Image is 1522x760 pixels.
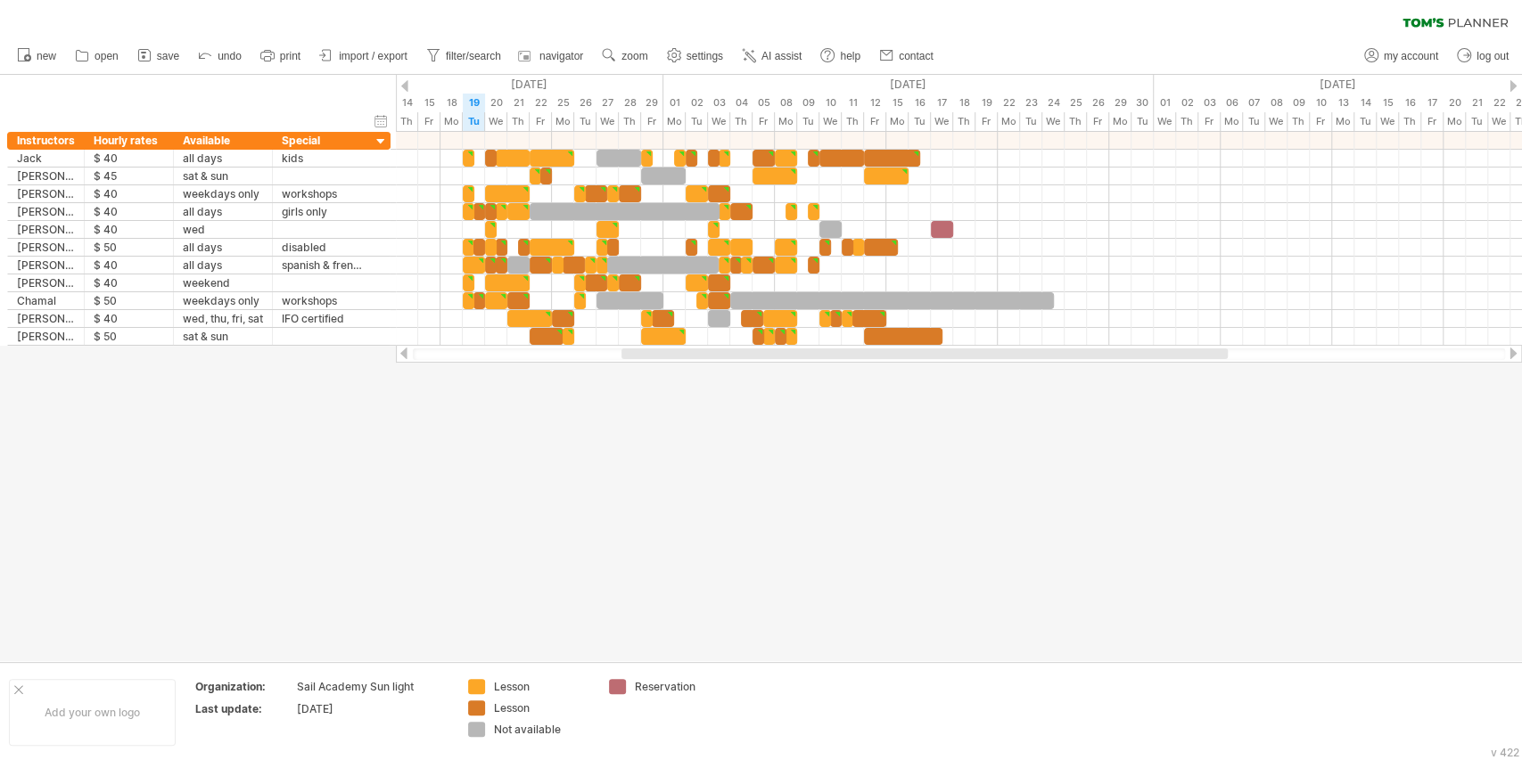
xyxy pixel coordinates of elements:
[446,50,501,62] span: filter/search
[1354,112,1377,131] div: Tuesday, 14 October 2025
[998,112,1020,131] div: Monday, 22 September 2025
[909,94,931,112] div: Tuesday, 16 September 2025
[94,150,164,167] div: $ 40
[1377,94,1399,112] div: Wednesday, 15 October 2025
[183,239,263,256] div: all days
[574,94,596,112] div: Tuesday, 26 August 2025
[1243,94,1265,112] div: Tuesday, 7 October 2025
[17,203,75,220] div: [PERSON_NAME]
[875,45,939,68] a: contact
[17,132,75,149] div: Instructors
[256,45,306,68] a: print
[183,292,263,309] div: weekdays only
[183,132,263,149] div: Available
[1042,112,1065,131] div: Wednesday, 24 September 2025
[183,150,263,167] div: all days
[1176,94,1198,112] div: Thursday, 2 October 2025
[953,112,975,131] div: Thursday, 18 September 2025
[1087,112,1109,131] div: Friday, 26 September 2025
[797,112,819,131] div: Tuesday, 9 September 2025
[133,45,185,68] a: save
[708,94,730,112] div: Wednesday, 3 September 2025
[17,185,75,202] div: [PERSON_NAME]
[1332,112,1354,131] div: Monday, 13 October 2025
[218,50,242,62] span: undo
[596,94,619,112] div: Wednesday, 27 August 2025
[753,112,775,131] div: Friday, 5 September 2025
[195,679,293,694] div: Organization:
[596,112,619,131] div: Wednesday, 27 August 2025
[396,112,418,131] div: Thursday, 14 August 2025
[953,94,975,112] div: Thursday, 18 September 2025
[282,150,362,167] div: kids
[94,185,164,202] div: $ 40
[641,112,663,131] div: Friday, 29 August 2025
[663,75,1154,94] div: September 2025
[94,274,164,291] div: $ 40
[1288,94,1310,112] div: Thursday, 9 October 2025
[1466,112,1488,131] div: Tuesday, 21 October 2025
[730,112,753,131] div: Thursday, 4 September 2025
[1154,94,1176,112] div: Wednesday, 1 October 2025
[17,150,75,167] div: Jack
[635,679,732,694] div: Reservation
[195,75,663,94] div: August 2025
[1243,112,1265,131] div: Tuesday, 7 October 2025
[157,50,179,62] span: save
[840,50,860,62] span: help
[597,45,653,68] a: zoom
[17,328,75,345] div: [PERSON_NAME]
[686,94,708,112] div: Tuesday, 2 September 2025
[775,94,797,112] div: Monday, 8 September 2025
[17,310,75,327] div: [PERSON_NAME]
[282,185,362,202] div: workshops
[1109,112,1131,131] div: Monday, 29 September 2025
[753,94,775,112] div: Friday, 5 September 2025
[17,257,75,274] div: [PERSON_NAME]
[1087,94,1109,112] div: Friday, 26 September 2025
[663,94,686,112] div: Monday, 1 September 2025
[730,94,753,112] div: Thursday, 4 September 2025
[94,221,164,238] div: $ 40
[183,203,263,220] div: all days
[463,112,485,131] div: Tuesday, 19 August 2025
[418,112,440,131] div: Friday, 15 August 2025
[737,45,807,68] a: AI assist
[842,112,864,131] div: Thursday, 11 September 2025
[94,328,164,345] div: $ 50
[183,328,263,345] div: sat & sun
[9,679,176,746] div: Add your own logo
[17,168,75,184] div: [PERSON_NAME]
[1310,112,1332,131] div: Friday, 10 October 2025
[440,94,463,112] div: Monday, 18 August 2025
[37,50,56,62] span: new
[485,94,507,112] div: Wednesday, 20 August 2025
[1354,94,1377,112] div: Tuesday, 14 October 2025
[886,94,909,112] div: Monday, 15 September 2025
[1477,50,1509,62] span: log out
[282,203,362,220] div: girls only
[1452,45,1514,68] a: log out
[619,94,641,112] div: Thursday, 28 August 2025
[17,274,75,291] div: [PERSON_NAME]
[494,679,591,694] div: Lesson
[539,50,583,62] span: navigator
[297,679,447,694] div: Sail Academy Sun light
[886,112,909,131] div: Monday, 15 September 2025
[816,45,866,68] a: help
[485,112,507,131] div: Wednesday, 20 August 2025
[775,112,797,131] div: Monday, 8 September 2025
[819,94,842,112] div: Wednesday, 10 September 2025
[708,112,730,131] div: Wednesday, 3 September 2025
[94,310,164,327] div: $ 40
[183,168,263,184] div: sat & sun
[1444,112,1466,131] div: Monday, 20 October 2025
[1176,112,1198,131] div: Thursday, 2 October 2025
[422,45,506,68] a: filter/search
[17,221,75,238] div: [PERSON_NAME]
[1042,94,1065,112] div: Wednesday, 24 September 2025
[1491,746,1519,759] div: v 422
[515,45,588,68] a: navigator
[315,45,413,68] a: import / export
[1131,112,1154,131] div: Tuesday, 30 September 2025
